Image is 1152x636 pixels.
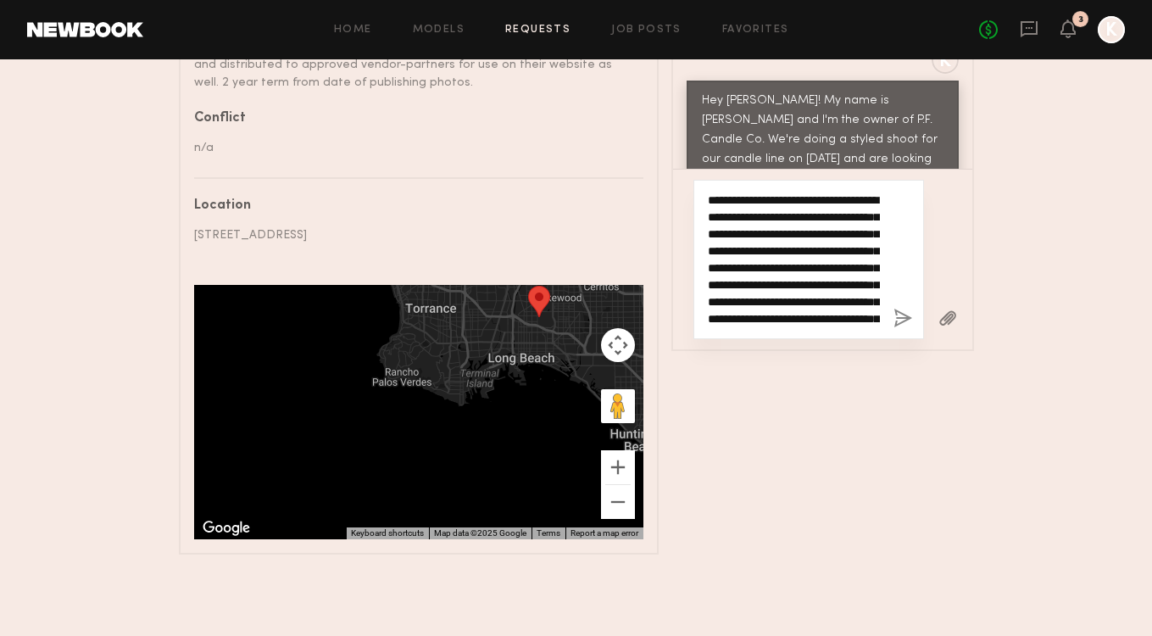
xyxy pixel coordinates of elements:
span: Map data ©2025 Google [434,528,526,538]
div: 3 [1078,15,1083,25]
button: Keyboard shortcuts [351,527,424,539]
a: Terms [537,528,560,538]
button: Zoom out [601,485,635,519]
div: Conflict [194,112,631,126]
button: Drag Pegman onto the map to open Street View [601,389,635,423]
a: K [1098,16,1125,43]
a: Open this area in Google Maps (opens a new window) [198,517,254,539]
a: Report a map error [570,528,638,538]
a: Job Posts [611,25,682,36]
button: Map camera controls [601,328,635,362]
div: Hey [PERSON_NAME]! My name is [PERSON_NAME] and I'm the owner of P.F. Candle Co. We're doing a st... [702,92,943,287]
div: [STREET_ADDRESS] [194,226,631,244]
img: Google [198,517,254,539]
a: Requests [505,25,570,36]
div: Images will be used on our website, social media, digital and physical ads, and distributed to ap... [194,38,631,92]
a: Models [413,25,465,36]
a: Favorites [722,25,789,36]
div: Location [194,199,631,213]
button: Zoom in [601,450,635,484]
div: n/a [194,139,631,157]
a: Home [334,25,372,36]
